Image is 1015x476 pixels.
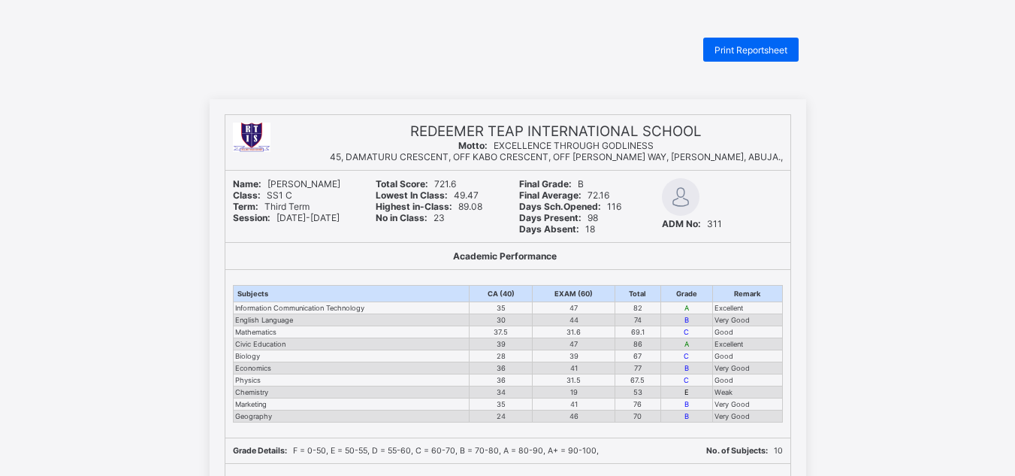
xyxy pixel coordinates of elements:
b: Academic Performance [453,250,557,262]
td: 44 [532,314,615,326]
b: Highest in-Class: [376,201,452,212]
b: Days Absent: [519,223,579,235]
td: 77 [615,362,660,374]
td: Good [712,374,782,387]
th: Subjects [233,286,470,302]
td: A [660,302,712,314]
span: 721.6 [376,178,456,189]
td: Economics [233,362,470,374]
b: Total Score: [376,178,428,189]
td: Weak [712,387,782,399]
b: Final Average: [519,189,582,201]
td: Civic Education [233,338,470,350]
td: 41 [532,399,615,411]
td: 36 [470,374,533,387]
td: A [660,338,712,350]
span: 23 [376,212,445,223]
td: 82 [615,302,660,314]
td: E [660,387,712,399]
td: 31.6 [532,326,615,338]
th: Total [615,286,660,302]
td: Physics [233,374,470,387]
td: English Language [233,314,470,326]
b: No. of Subjects: [706,446,768,456]
td: C [660,326,712,338]
td: 74 [615,314,660,326]
td: 47 [532,338,615,350]
td: Very Good [712,399,782,411]
td: B [660,314,712,326]
span: F = 0-50, E = 50-55, D = 55-60, C = 60-70, B = 70-80, A = 80-90, A+ = 90-100, [233,446,599,456]
td: 67 [615,350,660,362]
b: Days Sch.Opened: [519,201,601,212]
span: 10 [706,446,783,456]
td: Very Good [712,362,782,374]
b: No in Class: [376,212,427,223]
span: 311 [662,218,722,229]
span: SS1 C [233,189,292,201]
td: 35 [470,399,533,411]
b: Motto: [458,140,488,151]
span: 18 [519,223,595,235]
span: 72.16 [519,189,609,201]
span: REDEEMER TEAP INTERNATIONAL SCHOOL [410,123,702,140]
span: Print Reportsheet [714,44,787,56]
b: Days Present: [519,212,582,223]
span: 116 [519,201,621,212]
td: 86 [615,338,660,350]
th: Remark [712,286,782,302]
td: Biology [233,350,470,362]
td: Excellent [712,338,782,350]
td: 30 [470,314,533,326]
td: 70 [615,411,660,423]
span: 49.47 [376,189,479,201]
td: 46 [532,411,615,423]
td: B [660,411,712,423]
td: Marketing [233,399,470,411]
span: B [519,178,584,189]
td: 34 [470,387,533,399]
span: EXCELLENCE THROUGH GODLINESS [458,140,654,151]
th: EXAM (60) [532,286,615,302]
td: 47 [532,302,615,314]
td: 69.1 [615,326,660,338]
td: Good [712,326,782,338]
td: B [660,362,712,374]
td: 67.5 [615,374,660,387]
th: CA (40) [470,286,533,302]
b: Session: [233,212,270,223]
td: Information Communication Technology [233,302,470,314]
td: C [660,374,712,387]
b: Lowest In Class: [376,189,448,201]
td: 24 [470,411,533,423]
td: B [660,399,712,411]
b: Term: [233,201,258,212]
td: Mathematics [233,326,470,338]
span: 98 [519,212,598,223]
td: Excellent [712,302,782,314]
td: 39 [532,350,615,362]
td: Very Good [712,314,782,326]
td: 28 [470,350,533,362]
span: 89.08 [376,201,482,212]
td: 37.5 [470,326,533,338]
span: [DATE]-[DATE] [233,212,340,223]
td: 36 [470,362,533,374]
td: 76 [615,399,660,411]
td: Chemistry [233,387,470,399]
td: 35 [470,302,533,314]
td: 41 [532,362,615,374]
td: Very Good [712,411,782,423]
td: 53 [615,387,660,399]
b: ADM No: [662,218,701,229]
td: 19 [532,387,615,399]
td: 39 [470,338,533,350]
b: Grade Details: [233,446,287,456]
b: Class: [233,189,261,201]
td: 31.5 [532,374,615,387]
b: Final Grade: [519,178,572,189]
b: Name: [233,178,261,189]
td: Geography [233,411,470,423]
th: Grade [660,286,712,302]
span: Third Term [233,201,310,212]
